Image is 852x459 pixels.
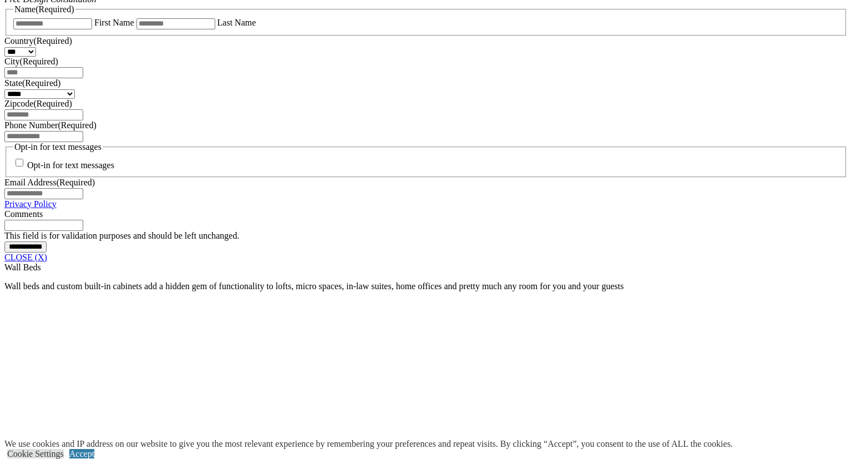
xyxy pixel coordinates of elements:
label: Zipcode [4,99,72,108]
label: Country [4,36,72,46]
p: Wall beds and custom built-in cabinets add a hidden gem of functionality to lofts, micro spaces, ... [4,281,848,291]
a: Cookie Settings [7,449,64,458]
a: CLOSE (X) [4,253,47,262]
span: (Required) [35,4,74,14]
label: City [4,57,58,66]
label: State [4,78,60,88]
label: Comments [4,209,43,219]
label: First Name [94,18,134,27]
label: Opt-in for text messages [27,161,114,170]
a: Accept [69,449,94,458]
span: (Required) [57,178,95,187]
label: Email Address [4,178,95,187]
legend: Name [13,4,75,14]
div: This field is for validation purposes and should be left unchanged. [4,231,848,241]
span: (Required) [33,99,72,108]
label: Last Name [217,18,256,27]
div: We use cookies and IP address on our website to give you the most relevant experience by remember... [4,439,733,449]
span: Wall Beds [4,263,41,272]
span: (Required) [58,120,96,130]
span: (Required) [20,57,58,66]
legend: Opt-in for text messages [13,142,103,152]
label: Phone Number [4,120,97,130]
a: Privacy Policy [4,199,57,209]
span: (Required) [33,36,72,46]
span: (Required) [22,78,60,88]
